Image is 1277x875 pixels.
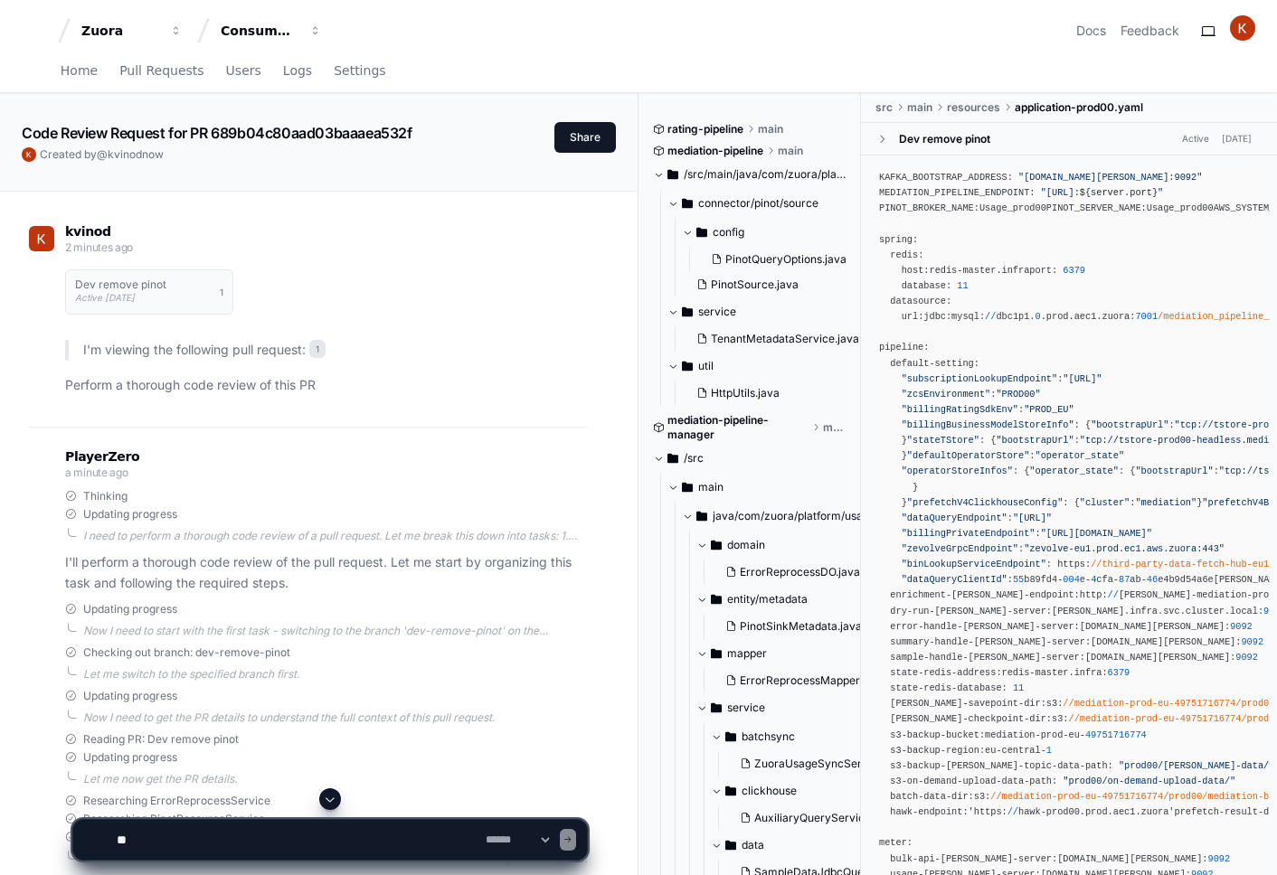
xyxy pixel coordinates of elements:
[996,389,1040,400] span: "PROD00"
[698,305,736,319] span: service
[83,624,587,638] div: Now I need to start with the first task - switching to the branch 'dev-remove-pinot' on the speci...
[1013,513,1052,523] span: "[URL]"
[907,497,1064,508] span: "prefetchV4ClickhouseConfig"
[83,772,587,786] div: Let me now get the PR details.
[22,124,412,142] app-text-character-animate: Code Review Request for PR 689b04c80aad03baaaea532f
[890,589,1079,600] span: enrichment-[PERSON_NAME]-endpoint:
[1063,776,1235,786] span: "prod00/on-demand-upload-data/"
[61,51,98,92] a: Home
[727,701,765,715] span: service
[1013,574,1024,585] span: 55
[899,132,990,146] div: Dev remove pinot
[890,713,1052,724] span: [PERSON_NAME]-checkpoint-dir:
[65,240,133,254] span: 2 minutes ago
[696,693,891,722] button: service
[1024,404,1074,415] span: "PROD_EU"
[902,528,1036,539] span: "billingPrivateEndpoint"
[119,65,203,76] span: Pull Requests
[890,652,1085,663] span: sample-handle-[PERSON_NAME]-server:
[283,65,312,76] span: Logs
[334,51,385,92] a: Settings
[890,698,1046,709] span: [PERSON_NAME]-savepoint-dir:
[740,565,860,579] span: ErrorReprocessDO.java
[83,489,128,503] span: Thinking
[1013,682,1024,693] span: 11
[1121,22,1179,40] button: Feedback
[1135,311,1158,322] span: 7001
[65,466,128,479] span: a minute ago
[83,689,177,703] span: Updating progress
[727,592,808,607] span: entity/metadata
[902,543,1018,554] span: "zevolveGrpcEndpoint"
[667,122,743,136] span: rating-pipeline
[667,413,809,442] span: mediation-pipeline-manager
[902,419,1074,430] span: "billingBusinessModelStoreInfo"
[83,529,587,543] div: I need to perform a thorough code review of a pull request. Let me break this down into tasks: 1....
[1241,636,1263,647] span: 9092
[696,585,891,614] button: entity/metadata
[213,14,329,47] button: Consumption
[890,358,979,369] span: default-setting:
[682,476,693,498] svg: Directory
[996,435,1074,446] span: "bootstrapUrl"
[1230,15,1255,41] img: ACg8ocIO7jtkWN8S2iLRBR-u1BMcRY5-kg2T8U2dj_CWIxGKEUqXVg=s96-c
[713,225,744,240] span: config
[890,606,1052,616] span: dry-run-[PERSON_NAME]-server:
[83,507,177,522] span: Updating progress
[711,697,722,719] svg: Directory
[75,292,135,303] span: Active [DATE]
[985,311,996,322] span: //
[727,538,765,552] span: domain
[879,342,929,353] span: pipeline:
[653,444,847,473] button: /src
[711,332,859,346] span: TenantMetadataService.java
[1091,574,1096,585] span: 4
[667,164,678,185] svg: Directory
[890,729,985,740] span: s3-backup-bucket:
[682,193,693,214] svg: Directory
[754,757,908,771] span: ZuoraUsageSyncService.java
[698,359,714,373] span: util
[1235,652,1258,663] span: 9092
[108,147,142,161] span: kvinod
[83,750,177,765] span: Updating progress
[718,668,884,693] button: ErrorReprocessMapper.java
[1135,497,1197,508] span: "mediation"
[1147,574,1158,585] span: 46
[902,280,951,291] span: database:
[1119,574,1130,585] span: 87
[907,100,932,115] span: main
[226,51,261,92] a: Users
[890,682,1007,693] span: state-redis-database:
[1029,466,1119,476] span: "operator_state"
[1076,22,1106,40] a: Docs
[220,285,223,299] span: 1
[81,22,159,40] div: Zuora
[1041,187,1164,198] span: "[URL]: "
[727,646,767,661] span: mapper
[667,189,862,218] button: connector/pinot/source
[698,480,724,494] span: main
[740,673,884,688] span: ErrorReprocessMapper.java
[119,51,203,92] a: Pull Requests
[334,65,385,76] span: Settings
[682,355,693,377] svg: Directory
[1018,172,1202,183] span: "[DOMAIN_NAME][PERSON_NAME]:9092"
[83,340,587,361] p: I'm viewing the following pull request:
[684,451,704,466] span: /src
[711,722,905,751] button: batchsync
[1108,589,1119,600] span: //
[653,160,847,189] button: /src/main/java/com/zuora/platform/mediation/pipeline
[667,447,678,469] svg: Directory
[890,249,923,260] span: redis:
[1177,130,1215,147] span: Active
[667,144,763,158] span: mediation-pipeline
[1219,815,1268,864] iframe: Open customer support
[957,280,968,291] span: 11
[902,466,1013,476] span: "operatorStoreInfos"
[283,51,312,92] a: Logs
[142,147,164,161] span: now
[682,502,876,531] button: java/com/zuora/platform/usage
[758,122,783,136] span: main
[83,732,239,747] span: Reading PR: Dev remove pinot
